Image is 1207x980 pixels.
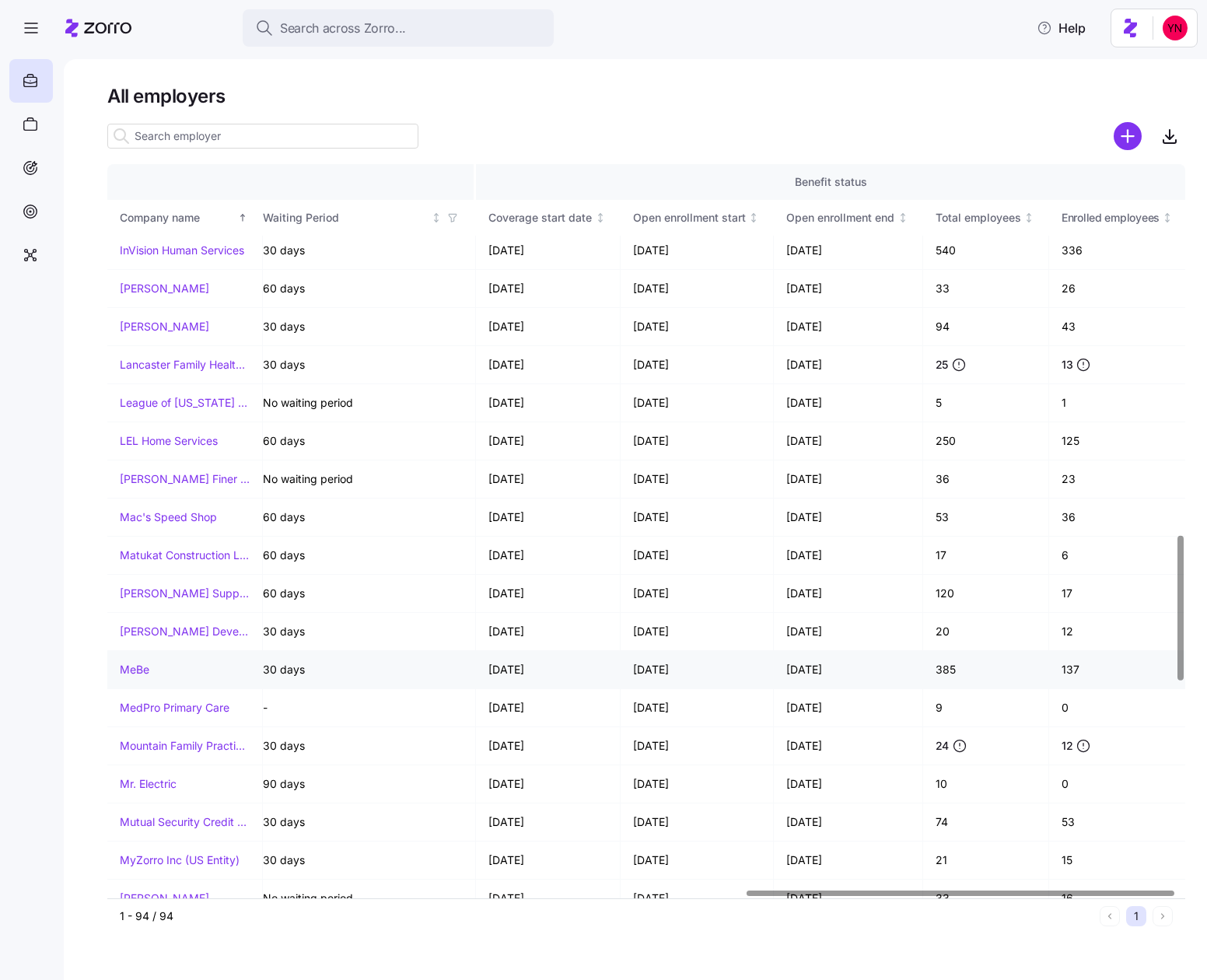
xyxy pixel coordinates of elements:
button: 1 [1126,906,1146,926]
td: [DATE] [476,384,621,422]
td: [DATE] [476,880,621,918]
td: [DATE] [774,537,923,575]
td: [DATE] [774,727,923,765]
div: Waiting Period [263,209,428,226]
td: [DATE] [476,308,621,346]
a: MedPro Primary Care [120,700,229,716]
td: [DATE] [476,499,621,537]
td: [DATE] [476,613,621,651]
td: 21 [923,842,1050,880]
td: [DATE] [774,765,923,803]
td: [DATE] [774,613,923,651]
td: 385 [923,651,1050,689]
div: Not sorted [1162,212,1173,223]
td: 26 [1049,270,1185,308]
td: 60 days [250,575,476,613]
td: [DATE] [621,880,775,918]
td: [DATE] [621,422,775,460]
td: 30 days [250,232,476,270]
td: [DATE] [476,842,621,880]
td: 30 days [250,651,476,689]
td: [DATE] [621,460,775,499]
td: 17 [923,537,1050,575]
th: Enrolled employeesNot sorted [1049,200,1185,236]
div: Coverage start date [488,209,592,226]
td: 60 days [250,499,476,537]
a: Mr. Electric [120,776,177,792]
td: [DATE] [774,689,923,727]
a: Mountain Family Practice Clinic of Manchester Inc. [120,738,250,754]
td: [DATE] [621,651,775,689]
td: [DATE] [621,803,775,842]
td: 0 [1049,765,1185,803]
h1: All employers [107,84,1185,108]
td: [DATE] [774,880,923,918]
th: Company nameSorted ascending [107,200,263,236]
td: 90 days [250,765,476,803]
td: [DATE] [621,575,775,613]
a: [PERSON_NAME] Supply Company [120,586,250,601]
td: [DATE] [476,460,621,499]
div: Benefit status [488,173,1173,191]
td: 60 days [250,537,476,575]
div: Not sorted [897,212,908,223]
td: 16 [1049,880,1185,918]
td: 0 [1049,689,1185,727]
td: 33 [923,880,1050,918]
td: [DATE] [476,270,621,308]
span: Enrolled employees [1062,210,1160,226]
td: 12 [1049,613,1185,651]
td: No waiting period [250,880,476,918]
td: 10 [923,765,1050,803]
td: [DATE] [774,803,923,842]
a: InVision Human Services [120,243,244,258]
td: [DATE] [476,765,621,803]
th: Waiting PeriodNot sorted [250,200,476,236]
td: 53 [923,499,1050,537]
button: Next page [1153,906,1173,926]
div: Not sorted [431,212,442,223]
div: Not sorted [748,212,759,223]
div: Sorted ascending [237,212,248,223]
a: [PERSON_NAME] Finer Meats [120,471,250,487]
div: 1 - 94 / 94 [120,908,1093,924]
td: 15 [1049,842,1185,880]
td: [DATE] [774,232,923,270]
td: [DATE] [476,689,621,727]
td: 120 [923,575,1050,613]
th: Open enrollment startNot sorted [621,200,775,236]
button: Previous page [1100,906,1120,926]
a: Mac's Speed Shop [120,509,217,525]
td: 60 days [250,270,476,308]
td: [DATE] [774,575,923,613]
td: 6 [1049,537,1185,575]
input: Search employer [107,124,418,149]
a: LEL Home Services [120,433,218,449]
td: No waiting period [250,384,476,422]
td: [DATE] [476,346,621,384]
td: 60 days [250,422,476,460]
td: [DATE] [774,384,923,422]
td: [DATE] [621,384,775,422]
div: Total employees [936,209,1021,226]
td: [DATE] [621,346,775,384]
td: 336 [1049,232,1185,270]
td: [DATE] [476,803,621,842]
span: 24 [936,738,949,754]
a: League of [US_STATE] Bicyclists [120,395,250,411]
td: 30 days [250,803,476,842]
span: 25 [936,357,948,373]
td: 23 [1049,460,1185,499]
th: Total employeesNot sorted [923,200,1050,236]
td: 9 [923,689,1050,727]
td: - [250,689,476,727]
td: [DATE] [621,232,775,270]
button: Search across Zorro... [243,9,554,47]
td: 250 [923,422,1050,460]
td: 30 days [250,727,476,765]
span: 12 [1062,738,1072,754]
td: 53 [1049,803,1185,842]
div: Open enrollment start [633,209,746,226]
span: Search across Zorro... [280,19,406,38]
td: 125 [1049,422,1185,460]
